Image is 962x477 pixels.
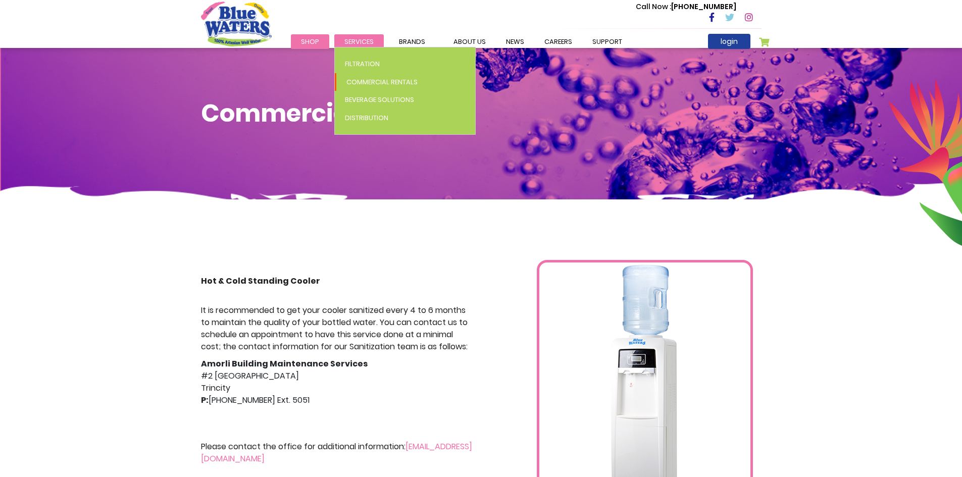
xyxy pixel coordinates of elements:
span: Filtration [345,59,380,69]
p: Please contact the office for additional information: [201,441,474,465]
a: support [582,34,632,49]
a: store logo [201,2,272,46]
span: Distribution [345,113,388,123]
strong: Hot & Cold Standing Cooler [201,275,320,287]
a: [EMAIL_ADDRESS][DOMAIN_NAME] [201,441,472,464]
a: about us [443,34,496,49]
span: Services [344,37,374,46]
span: Beverage Solutions [345,95,414,104]
strong: P: [201,394,209,406]
span: Commercial Rentals [346,77,418,87]
p: [PHONE_NUMBER] [636,2,736,12]
a: News [496,34,534,49]
span: Call Now : [636,2,671,12]
span: Shop [301,37,319,46]
div: #2 [GEOGRAPHIC_DATA] Trincity [PHONE_NUMBER] Ext. 5051 [201,304,474,465]
h1: Commercial Rentals [201,99,762,128]
a: careers [534,34,582,49]
span: Brands [399,37,425,46]
p: It is recommended to get your cooler sanitized every 4 to 6 months to maintain the quality of you... [201,304,474,353]
a: login [708,34,750,49]
strong: Amorli Building Maintenance Services [201,358,368,369]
